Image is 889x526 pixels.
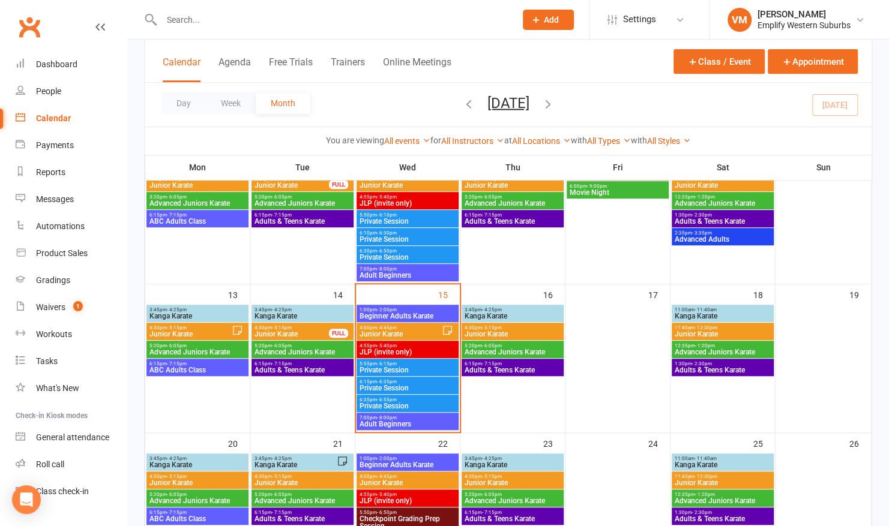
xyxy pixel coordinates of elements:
[587,136,631,146] a: All Types
[359,420,456,428] span: Adult Beginners
[377,456,397,461] span: - 2:00pm
[359,461,456,468] span: Beginner Adults Karate
[359,397,456,402] span: 6:35pm
[333,284,355,304] div: 14
[254,212,351,218] span: 6:15pm
[359,254,456,261] span: Private Session
[272,325,292,330] span: - 5:15pm
[167,212,187,218] span: - 7:15pm
[167,325,187,330] span: - 5:15pm
[674,361,771,366] span: 1:30pm
[464,492,561,497] span: 5:20pm
[36,329,72,339] div: Workouts
[359,510,456,515] span: 5:50pm
[254,343,351,348] span: 5:20pm
[73,301,83,311] span: 1
[254,307,351,312] span: 3:45pm
[464,212,561,218] span: 6:15pm
[167,456,187,461] span: - 4:25pm
[674,515,771,522] span: Adults & Teens Karate
[674,218,771,225] span: Adults & Teens Karate
[359,236,456,243] span: Private Session
[149,212,246,218] span: 6:15pm
[167,474,187,479] span: - 5:15pm
[36,140,74,150] div: Payments
[464,361,561,366] span: 6:15pm
[254,515,351,522] span: Adults & Teens Karate
[482,492,502,497] span: - 6:05pm
[14,12,44,42] a: Clubworx
[674,200,771,207] span: Advanced Juniors Karate
[359,492,456,497] span: 4:55pm
[16,105,127,132] a: Calendar
[272,361,292,366] span: - 7:15pm
[674,461,771,468] span: Kanga Karate
[674,474,771,479] span: 11:45am
[16,348,127,375] a: Tasks
[254,366,351,374] span: Adults & Teens Karate
[149,461,246,468] span: Kanga Karate
[272,474,292,479] span: - 5:15pm
[377,361,397,366] span: - 6:15pm
[149,510,246,515] span: 6:15pm
[149,366,246,374] span: ABC Adults Class
[487,94,529,111] button: [DATE]
[16,159,127,186] a: Reports
[758,20,851,31] div: Emplify Western Suburbs
[254,200,351,207] span: Advanced Juniors Karate
[460,155,565,180] th: Thu
[149,474,246,479] span: 4:30pm
[359,330,442,338] span: Junior Karate
[482,474,502,479] span: - 5:15pm
[36,356,58,366] div: Tasks
[695,325,717,330] span: - 12:30pm
[149,515,246,522] span: ABC Adults Class
[36,486,89,496] div: Class check-in
[206,92,256,114] button: Week
[377,307,397,312] span: - 2:00pm
[167,492,187,497] span: - 6:05pm
[149,361,246,366] span: 6:15pm
[377,474,397,479] span: - 4:45pm
[272,510,292,515] span: - 7:15pm
[145,155,250,180] th: Mon
[359,361,456,366] span: 5:55pm
[384,136,430,146] a: All events
[674,366,771,374] span: Adults & Teens Karate
[359,415,456,420] span: 7:00pm
[228,284,250,304] div: 13
[149,456,246,461] span: 3:45pm
[254,182,330,189] span: Junior Karate
[218,56,251,82] button: Agenda
[16,240,127,267] a: Product Sales
[355,155,460,180] th: Wed
[482,343,502,348] span: - 6:05pm
[333,433,355,453] div: 21
[16,267,127,294] a: Gradings
[648,284,670,304] div: 17
[674,182,771,189] span: Junior Karate
[149,307,246,312] span: 3:45pm
[647,136,691,146] a: All Styles
[250,155,355,180] th: Tue
[623,6,656,33] span: Settings
[254,361,351,366] span: 6:15pm
[692,230,712,236] span: - 3:35pm
[254,218,351,225] span: Adults & Teens Karate
[674,212,771,218] span: 1:30pm
[464,182,561,189] span: Junior Karate
[377,230,397,236] span: - 6:30pm
[464,200,561,207] span: Advanced Juniors Karate
[438,284,460,304] div: 15
[149,343,246,348] span: 5:20pm
[674,194,771,200] span: 12:35pm
[149,325,232,330] span: 4:30pm
[441,136,504,146] a: All Instructors
[377,194,397,200] span: - 5:40pm
[464,194,561,200] span: 5:20pm
[254,325,330,330] span: 4:30pm
[674,497,771,504] span: Advanced Juniors Karate
[692,510,712,515] span: - 2:30pm
[326,136,384,145] strong: You are viewing
[272,456,292,461] span: - 4:25pm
